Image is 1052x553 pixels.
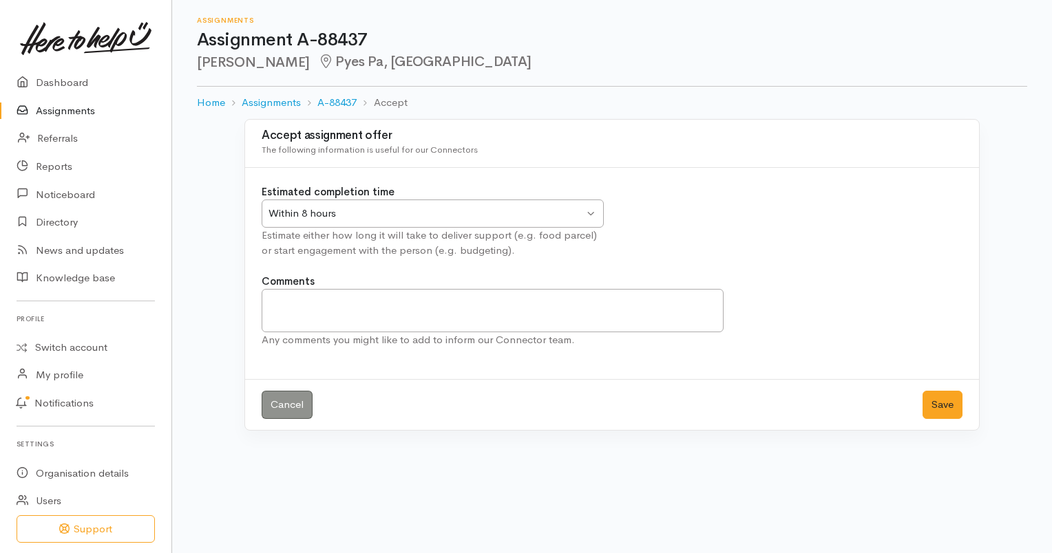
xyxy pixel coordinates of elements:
[17,435,155,453] h6: Settings
[262,184,394,200] label: Estimated completion time
[262,129,962,142] h3: Accept assignment offer
[262,391,313,419] a: Cancel
[262,228,604,259] div: Estimate either how long it will take to deliver support (e.g. food parcel) or start engagement w...
[242,95,301,111] a: Assignments
[197,95,225,111] a: Home
[17,310,155,328] h6: Profile
[357,95,407,111] li: Accept
[923,391,962,419] button: Save
[262,332,724,348] div: Any comments you might like to add to inform our Connector team.
[318,53,532,70] span: Pyes Pa, [GEOGRAPHIC_DATA]
[197,17,1027,24] h6: Assignments
[197,87,1027,119] nav: breadcrumb
[197,54,1027,70] h2: [PERSON_NAME]
[262,274,315,290] label: Comments
[262,144,478,155] span: The following information is useful for our Connectors
[317,95,357,111] a: A-88437
[17,515,155,543] button: Support
[197,30,1027,50] h1: Assignment A-88437
[269,206,584,221] div: Within 8 hours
